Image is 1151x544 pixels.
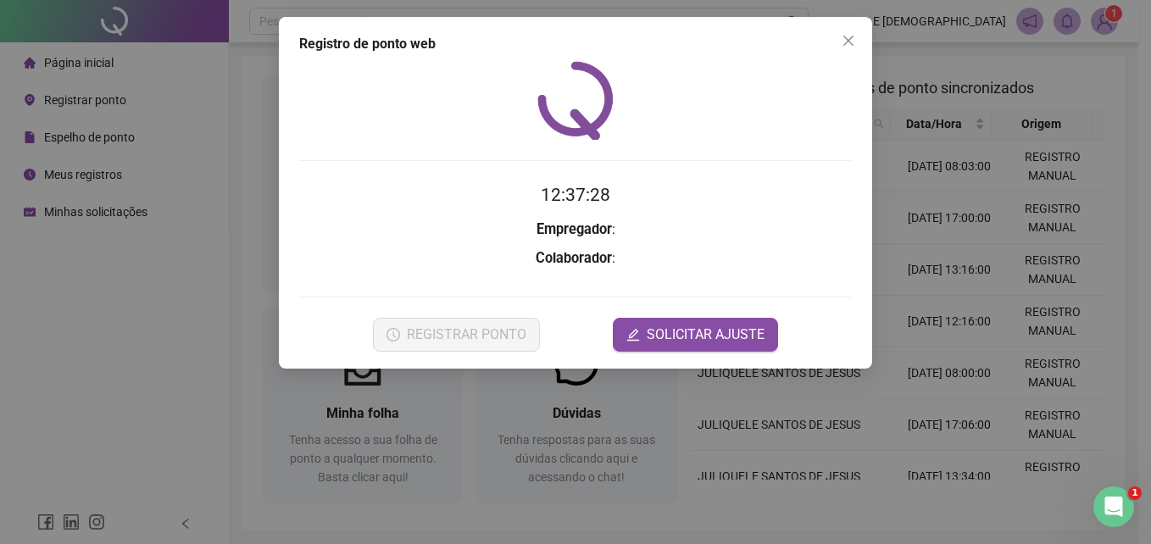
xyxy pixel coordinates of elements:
strong: Colaborador [536,250,612,266]
strong: Empregador [537,221,612,237]
span: edit [626,328,640,341]
span: SOLICITAR AJUSTE [647,325,765,345]
h3: : [299,247,852,269]
div: Registro de ponto web [299,34,852,54]
time: 12:37:28 [541,185,610,205]
span: close [842,34,855,47]
span: 1 [1128,486,1142,500]
button: Close [835,27,862,54]
img: QRPoint [537,61,614,140]
button: editSOLICITAR AJUSTE [613,318,778,352]
button: REGISTRAR PONTO [373,318,540,352]
iframe: Intercom live chat [1093,486,1134,527]
h3: : [299,219,852,241]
